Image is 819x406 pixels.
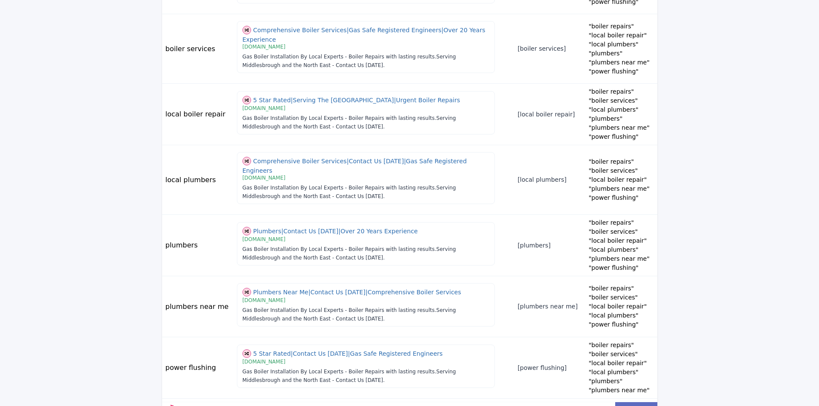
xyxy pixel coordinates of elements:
[242,26,251,34] img: shuffle.svg
[589,87,653,96] p: "boiler repairs"
[242,307,436,313] span: Gas Boiler Installation By Local Experts - Boiler Repairs with lasting results
[589,166,653,175] p: "boiler services"
[589,123,653,132] p: "plumbers near me"
[589,359,653,368] p: "local boiler repair"
[340,227,418,234] span: Over 20 Years Experience
[242,175,285,181] span: [DOMAIN_NAME]
[589,22,653,31] p: "boiler repairs"
[383,193,385,199] span: .
[383,124,385,130] span: .
[589,175,653,184] p: "local boiler repair"
[589,245,653,254] p: "local plumbers"
[383,377,385,383] span: .
[589,350,653,359] p: "boiler services"
[291,96,293,103] span: |
[368,289,461,296] span: Comprehensive Boiler Services
[291,350,293,357] span: |
[394,96,396,103] span: |
[518,175,582,184] p: [local plumbers]
[347,158,349,165] span: |
[589,114,653,123] p: "plumbers"
[242,369,456,383] span: Serving Middlesbrough and the North East - Contact Us [DATE]
[365,289,368,296] span: |
[253,158,349,165] span: Comprehensive Boiler Services
[589,377,653,386] p: "plumbers"
[242,236,285,242] span: [DOMAIN_NAME]
[162,215,236,276] td: plumbers
[242,297,285,303] span: [DOMAIN_NAME]
[253,350,293,357] span: 5 Star Rated
[242,54,436,60] span: Gas Boiler Installation By Local Experts - Boiler Repairs with lasting results
[589,49,653,58] p: "plumbers"
[242,157,251,165] span: Show different combination
[162,276,236,337] td: plumbers near me
[518,302,582,311] p: [plumbers near me]
[253,96,293,103] span: 5 Star Rated
[242,44,285,50] span: [DOMAIN_NAME]
[350,350,443,357] span: Gas Safe Registered Engineers
[383,255,385,261] span: .
[162,337,236,399] td: power flushing
[283,227,340,234] span: Contact Us [DATE]
[162,84,236,145] td: local boiler repair
[518,363,582,372] p: [power flushing]
[589,368,653,377] p: "local plumbers"
[435,185,436,191] span: .
[589,386,653,395] p: "plumbers near me"
[242,246,456,261] span: Serving Middlesbrough and the North East - Contact Us [DATE]
[589,341,653,350] p: "boiler repairs"
[349,27,443,34] span: Gas Safe Registered Engineers
[435,369,436,375] span: .
[589,263,653,272] p: "power flushing"
[242,359,285,365] span: [DOMAIN_NAME]
[242,157,251,165] img: shuffle.svg
[242,105,285,111] span: [DOMAIN_NAME]
[308,289,310,296] span: |
[242,115,436,121] span: Gas Boiler Installation By Local Experts - Boiler Repairs with lasting results
[404,158,406,165] span: |
[589,302,653,311] p: "local boiler repair"
[589,236,653,245] p: "local boiler repair"
[242,26,251,34] span: Show different combination
[589,184,653,193] p: "plumbers near me"
[242,96,251,104] img: shuffle.svg
[242,349,251,357] span: Show different combination
[253,227,283,234] span: Plumbers
[349,158,406,165] span: Contact Us [DATE]
[589,40,653,49] p: "local plumbers"
[589,293,653,302] p: "boiler services"
[242,288,251,296] img: shuffle.svg
[253,27,349,34] span: Comprehensive Boiler Services
[589,218,653,227] p: "boiler repairs"
[242,115,456,130] span: Serving Middlesbrough and the North East - Contact Us [DATE]
[589,58,653,67] p: "plumbers near me"
[435,246,436,252] span: .
[589,157,653,166] p: "boiler repairs"
[242,349,251,358] img: shuffle.svg
[281,227,283,234] span: |
[348,350,350,357] span: |
[435,115,436,121] span: .
[242,226,251,235] span: Show different combination
[435,54,436,60] span: .
[242,369,436,375] span: Gas Boiler Installation By Local Experts - Boiler Repairs with lasting results
[589,254,653,263] p: "plumbers near me"
[338,227,340,234] span: |
[589,227,653,236] p: "boiler services"
[518,110,582,119] p: [local boiler repair]
[589,193,653,202] p: "power flushing"
[589,67,653,76] p: "power flushing"
[383,316,385,322] span: .
[242,288,251,296] span: Show different combination
[253,289,310,296] span: Plumbers Near Me
[589,105,653,114] p: "local plumbers"
[242,95,251,104] span: Show different combination
[518,44,582,53] p: [boiler services]
[383,62,385,68] span: .
[293,350,350,357] span: Contact Us [DATE]
[518,241,582,250] p: [plumbers]
[242,227,251,235] img: shuffle.svg
[293,96,396,103] span: Serving The [GEOGRAPHIC_DATA]
[442,27,444,34] span: |
[589,320,653,329] p: "power flushing"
